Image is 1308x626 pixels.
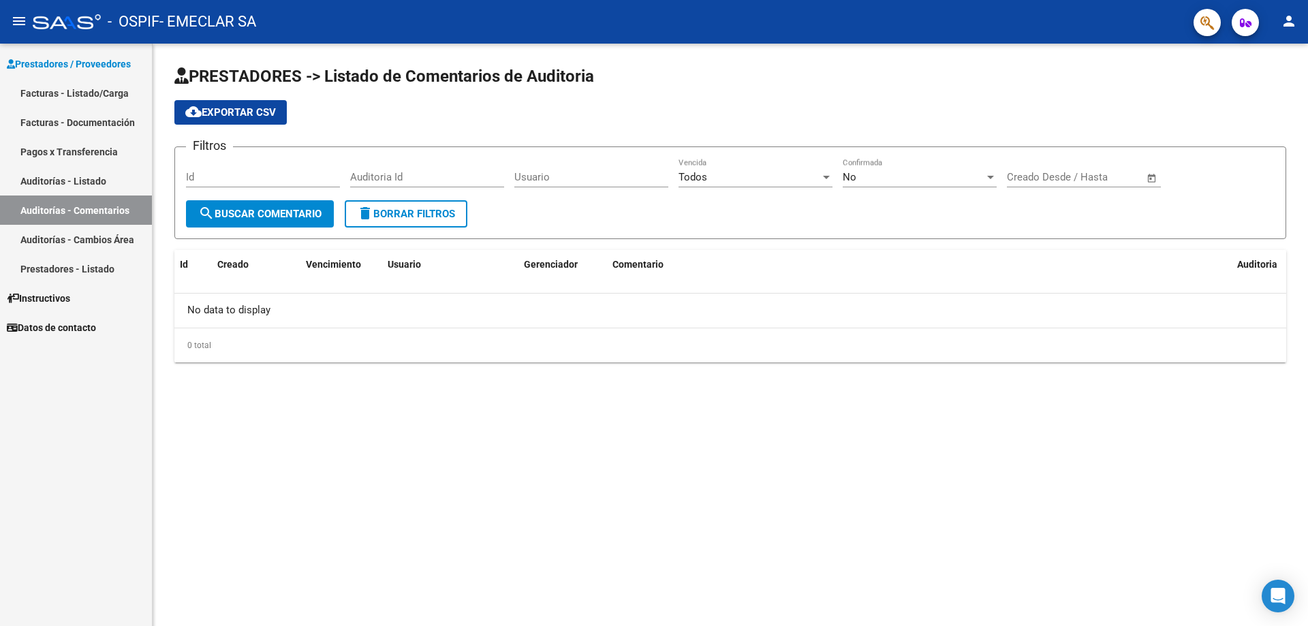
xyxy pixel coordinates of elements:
[217,259,249,270] span: Creado
[7,320,96,335] span: Datos de contacto
[388,259,421,270] span: Usuario
[357,208,455,220] span: Borrar Filtros
[198,205,215,221] mat-icon: search
[679,171,707,183] span: Todos
[174,250,212,279] datatable-header-cell: Id
[1063,171,1130,183] input: End date
[159,7,256,37] span: - EMECLAR SA
[1281,13,1297,29] mat-icon: person
[174,328,1286,362] div: 0 total
[306,259,361,270] span: Vencimiento
[345,200,467,228] button: Borrar Filtros
[7,291,70,306] span: Instructivos
[382,250,518,279] datatable-header-cell: Usuario
[180,259,188,270] span: Id
[1144,170,1160,186] button: Open calendar
[1262,580,1294,612] div: Open Intercom Messenger
[300,250,382,279] datatable-header-cell: Vencimiento
[1237,259,1277,270] span: Auditoria
[7,57,131,72] span: Prestadores / Proveedores
[607,250,1232,279] datatable-header-cell: Comentario
[185,104,202,120] mat-icon: cloud_download
[212,250,300,279] datatable-header-cell: Creado
[518,250,607,279] datatable-header-cell: Gerenciador
[843,171,856,183] span: No
[1232,250,1286,279] datatable-header-cell: Auditoria
[174,100,287,125] button: Exportar CSV
[186,200,334,228] button: Buscar Comentario
[174,294,1286,328] div: No data to display
[357,205,373,221] mat-icon: delete
[524,259,578,270] span: Gerenciador
[174,67,594,86] span: PRESTADORES -> Listado de Comentarios de Auditoria
[108,7,159,37] span: - OSPIF
[612,259,664,270] span: Comentario
[11,13,27,29] mat-icon: menu
[185,106,276,119] span: Exportar CSV
[186,136,233,155] h3: Filtros
[1007,171,1051,183] input: Start date
[198,208,322,220] span: Buscar Comentario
